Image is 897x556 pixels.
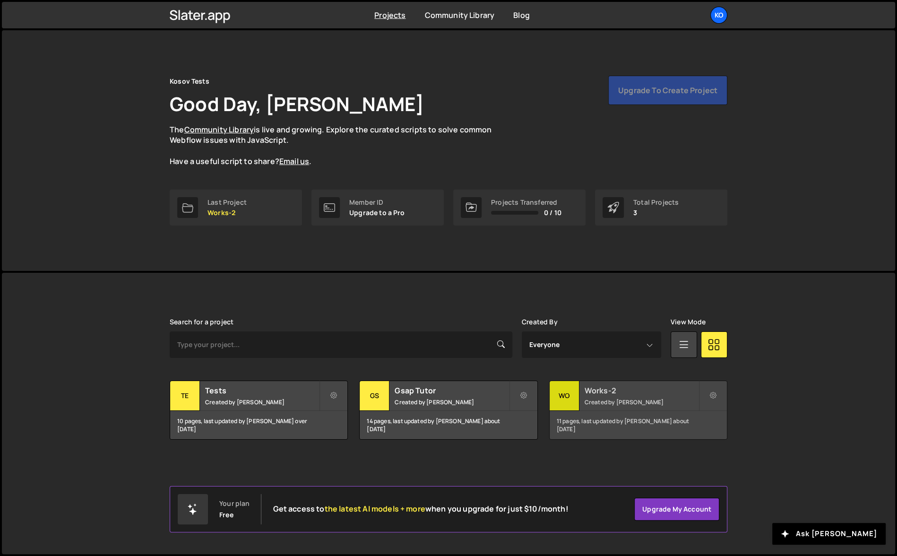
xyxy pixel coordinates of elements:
p: Works-2 [207,209,247,217]
div: 10 pages, last updated by [PERSON_NAME] over [DATE] [170,411,347,439]
a: Wo Works-2 Created by [PERSON_NAME] 11 pages, last updated by [PERSON_NAME] about [DATE] [549,381,727,440]
button: Ask [PERSON_NAME] [772,523,886,545]
label: View Mode [671,318,706,326]
a: Upgrade my account [634,498,719,521]
a: Blog [513,10,530,20]
a: Projects [374,10,405,20]
div: Total Projects [633,199,679,206]
div: Free [219,511,233,519]
div: Te [170,381,200,411]
small: Created by [PERSON_NAME] [585,398,699,406]
span: the latest AI models + more [325,504,425,514]
a: Last Project Works-2 [170,190,302,226]
div: Projects Transferred [491,199,561,206]
a: Te Tests Created by [PERSON_NAME] 10 pages, last updated by [PERSON_NAME] over [DATE] [170,381,348,440]
div: Member ID [349,199,405,206]
div: 14 pages, last updated by [PERSON_NAME] about [DATE] [360,411,537,439]
label: Search for a project [170,318,233,326]
small: Created by [PERSON_NAME] [395,398,509,406]
h2: Gsap Tutor [395,385,509,396]
p: 3 [633,209,679,217]
a: Email us [279,156,309,166]
div: Last Project [207,199,247,206]
input: Type your project... [170,331,512,358]
div: Wo [550,381,579,411]
small: Created by [PERSON_NAME] [205,398,319,406]
label: Created By [522,318,558,326]
span: 0 / 10 [544,209,561,217]
a: Community Library [184,124,254,135]
h2: Tests [205,385,319,396]
h2: Get access to when you upgrade for just $10/month! [273,504,568,513]
div: Gs [360,381,389,411]
div: Kosov Tests [170,76,209,87]
p: The is live and growing. Explore the curated scripts to solve common Webflow issues with JavaScri... [170,124,510,167]
div: 11 pages, last updated by [PERSON_NAME] about [DATE] [550,411,727,439]
h2: Works-2 [585,385,699,396]
p: Upgrade to a Pro [349,209,405,217]
div: Your plan [219,500,250,507]
a: Ko [710,7,727,24]
a: Gs Gsap Tutor Created by [PERSON_NAME] 14 pages, last updated by [PERSON_NAME] about [DATE] [359,381,537,440]
a: Community Library [424,10,494,20]
h1: Good Day, [PERSON_NAME] [170,91,424,117]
